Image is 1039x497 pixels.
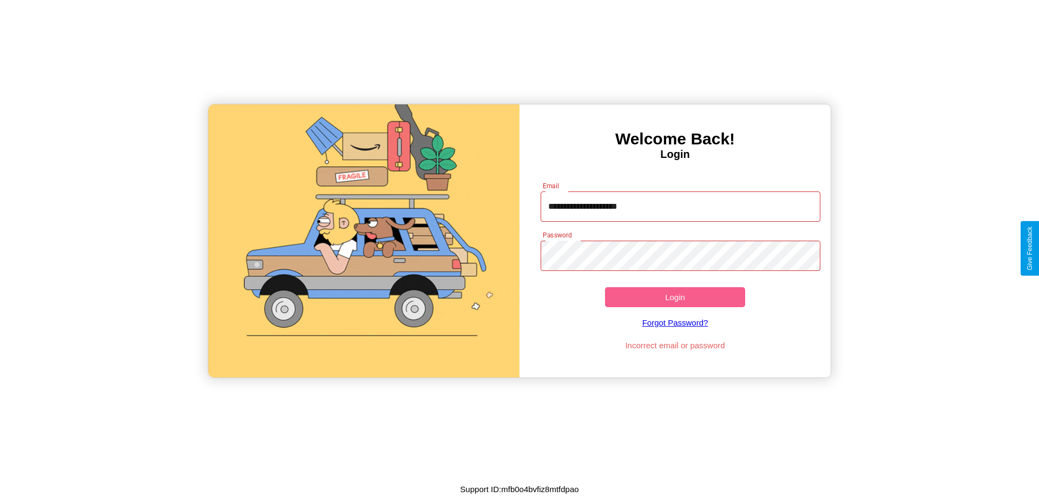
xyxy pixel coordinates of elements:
h4: Login [519,148,831,161]
img: gif [208,104,519,377]
div: Give Feedback [1026,227,1034,270]
p: Incorrect email or password [535,338,816,353]
label: Password [543,230,571,240]
label: Email [543,181,560,190]
p: Support ID: mfb0o4bvfiz8mtfdpao [460,482,578,496]
button: Login [605,287,745,307]
a: Forgot Password? [535,307,816,338]
h3: Welcome Back! [519,130,831,148]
